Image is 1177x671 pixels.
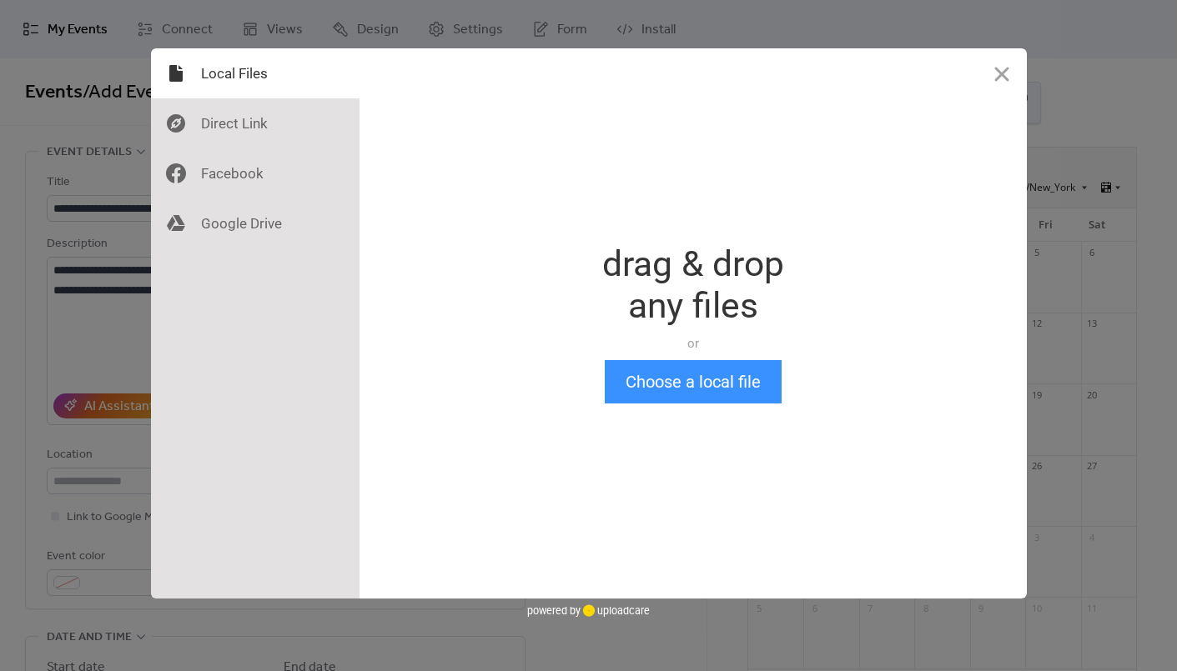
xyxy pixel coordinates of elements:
div: Local Files [151,48,360,98]
div: Direct Link [151,98,360,148]
button: Close [977,48,1027,98]
div: Facebook [151,148,360,198]
div: drag & drop any files [602,243,784,327]
button: Choose a local file [605,360,782,403]
div: or [602,335,784,352]
a: uploadcare [581,604,650,617]
div: Google Drive [151,198,360,248]
div: powered by [527,598,650,623]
